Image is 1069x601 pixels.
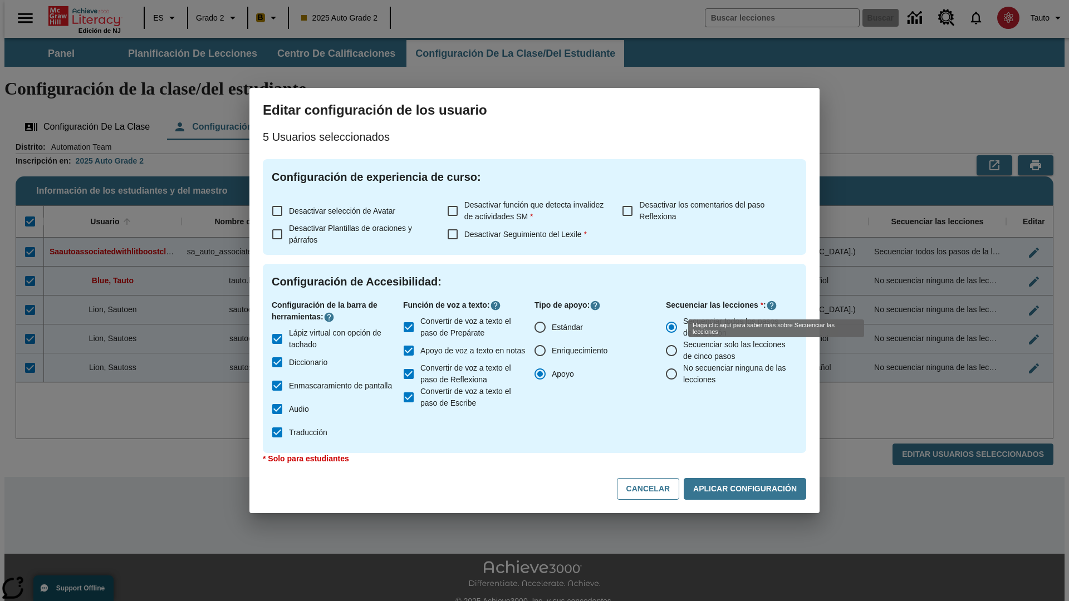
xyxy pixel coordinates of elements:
[323,312,335,323] button: Haga clic aquí para saber más sobre
[289,357,327,368] span: Diccionario
[263,101,806,119] h3: Editar configuración de los usuario
[420,345,525,357] span: Apoyo de voz a texto en notas
[289,327,394,351] span: Lápiz virtual con opción de tachado
[464,200,604,221] span: Desactivar función que detecta invalidez de actividades SM
[289,380,392,392] span: Enmascaramiento de pantalla
[552,368,574,380] span: Apoyo
[263,453,806,465] p: * Solo para estudiantes
[420,386,526,409] span: Convertir de voz a texto el paso de Escribe
[534,299,666,311] p: Tipo de apoyo :
[766,300,777,311] button: Haga clic aquí para saber más sobre
[289,427,327,439] span: Traducción
[289,206,395,215] span: Desactivar selección de Avatar
[420,316,526,339] span: Convertir de voz a texto el paso de Prepárate
[464,230,587,239] span: Desactivar Seguimiento del Lexile
[683,339,788,362] span: Secuenciar solo las lecciones de cinco pasos
[552,322,583,333] span: Estándar
[688,319,864,337] div: Haga clic aquí para saber más sobre Secuenciar las lecciones
[552,345,607,357] span: Enriquecimiento
[666,299,797,311] p: Secuenciar las lecciones :
[683,316,788,339] span: Secuenciar todos los pasos de la lección
[263,128,806,146] p: 5 Usuarios seleccionados
[289,403,309,415] span: Audio
[272,168,797,186] h4: Configuración de experiencia de curso :
[683,362,788,386] span: No secuenciar ninguna de las lecciones
[420,362,526,386] span: Convertir de voz a texto el paso de Reflexiona
[289,224,412,244] span: Desactivar Plantillas de oraciones y párrafos
[590,300,601,311] button: Haga clic aquí para saber más sobre
[403,299,534,311] p: Función de voz a texto :
[272,273,797,290] h4: Configuración de Accesibilidad :
[639,200,764,221] span: Desactivar los comentarios del paso Reflexiona
[617,478,680,500] button: Cancelar
[272,299,403,323] p: Configuración de la barra de herramientas :
[490,300,501,311] button: Haga clic aquí para saber más sobre
[684,478,806,500] button: Aplicar configuración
